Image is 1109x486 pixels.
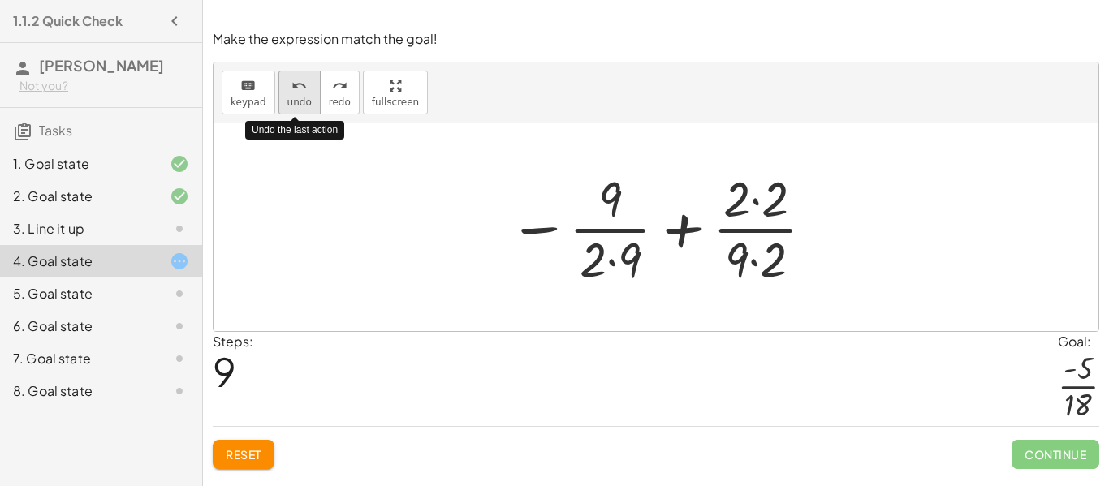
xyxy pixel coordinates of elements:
[39,122,72,139] span: Tasks
[13,252,144,271] div: 4. Goal state
[39,56,164,75] span: [PERSON_NAME]
[222,71,275,114] button: keyboardkeypad
[332,76,347,96] i: redo
[213,440,274,469] button: Reset
[13,349,144,368] div: 7. Goal state
[13,381,144,401] div: 8. Goal state
[213,346,236,396] span: 9
[287,97,312,108] span: undo
[19,78,189,94] div: Not you?
[213,30,1099,49] p: Make the expression match the goal!
[170,381,189,401] i: Task not started.
[13,154,144,174] div: 1. Goal state
[291,76,307,96] i: undo
[240,76,256,96] i: keyboard
[170,252,189,271] i: Task started.
[213,333,253,350] label: Steps:
[320,71,360,114] button: redoredo
[226,447,261,462] span: Reset
[170,219,189,239] i: Task not started.
[13,284,144,303] div: 5. Goal state
[329,97,351,108] span: redo
[231,97,266,108] span: keypad
[1058,332,1099,351] div: Goal:
[13,316,144,336] div: 6. Goal state
[170,284,189,303] i: Task not started.
[363,71,428,114] button: fullscreen
[13,219,144,239] div: 3. Line it up
[170,187,189,206] i: Task finished and correct.
[372,97,419,108] span: fullscreen
[278,71,321,114] button: undoundo
[13,11,123,31] h4: 1.1.2 Quick Check
[170,154,189,174] i: Task finished and correct.
[245,121,344,140] div: Undo the last action
[170,349,189,368] i: Task not started.
[170,316,189,336] i: Task not started.
[13,187,144,206] div: 2. Goal state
